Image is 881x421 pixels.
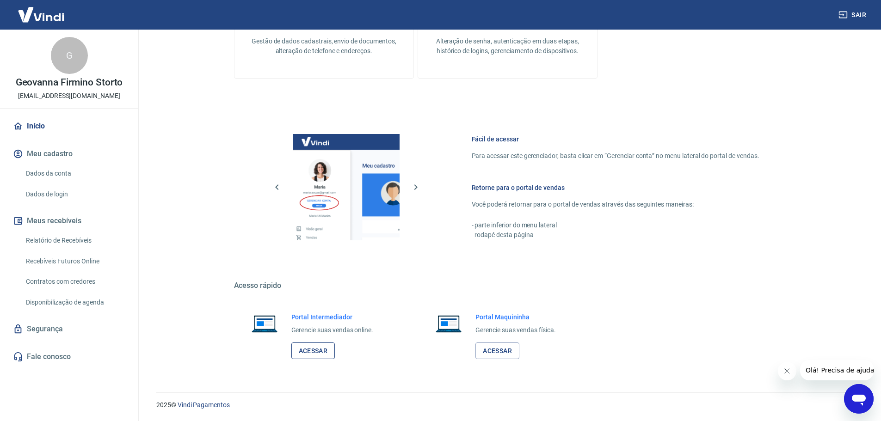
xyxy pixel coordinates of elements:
[156,400,859,410] p: 2025 ©
[778,362,796,380] iframe: Fechar mensagem
[844,384,874,414] iframe: Botão para abrir a janela de mensagens
[472,230,759,240] p: - rodapé desta página
[11,116,127,136] a: Início
[22,293,127,312] a: Disponibilização de agenda
[22,164,127,183] a: Dados da conta
[22,252,127,271] a: Recebíveis Futuros Online
[293,134,400,240] img: Imagem da dashboard mostrando o botão de gerenciar conta na sidebar no lado esquerdo
[11,319,127,339] a: Segurança
[433,37,582,56] p: Alteração de senha, autenticação em duas etapas, histórico de logins, gerenciamento de dispositivos.
[800,360,874,380] iframe: Mensagem da empresa
[472,134,759,144] h6: Fácil de acessar
[6,6,78,14] span: Olá! Precisa de ajuda?
[234,281,782,290] h5: Acesso rápido
[22,231,127,250] a: Relatório de Recebíveis
[11,211,127,231] button: Meus recebíveis
[245,312,284,335] img: Imagem de um notebook aberto
[429,312,468,335] img: Imagem de um notebook aberto
[291,325,374,335] p: Gerencie suas vendas online.
[16,78,123,87] p: Geovanna Firmino Storto
[11,347,127,367] a: Fale conosco
[475,312,556,322] h6: Portal Maquininha
[51,37,88,74] div: G
[475,325,556,335] p: Gerencie suas vendas física.
[249,37,399,56] p: Gestão de dados cadastrais, envio de documentos, alteração de telefone e endereços.
[291,312,374,322] h6: Portal Intermediador
[837,6,870,24] button: Sair
[472,220,759,230] p: - parte inferior do menu lateral
[475,342,519,360] a: Acessar
[22,185,127,204] a: Dados de login
[18,91,120,101] p: [EMAIL_ADDRESS][DOMAIN_NAME]
[472,200,759,209] p: Você poderá retornar para o portal de vendas através das seguintes maneiras:
[178,401,230,409] a: Vindi Pagamentos
[22,272,127,291] a: Contratos com credores
[291,342,335,360] a: Acessar
[11,144,127,164] button: Meu cadastro
[472,183,759,192] h6: Retorne para o portal de vendas
[11,0,71,29] img: Vindi
[472,151,759,161] p: Para acessar este gerenciador, basta clicar em “Gerenciar conta” no menu lateral do portal de ven...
